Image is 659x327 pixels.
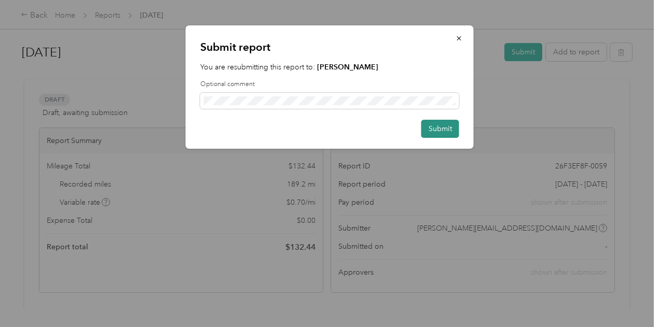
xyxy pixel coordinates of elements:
p: You are resubmitting this report to: [200,62,459,73]
label: Optional comment [200,80,459,89]
strong: [PERSON_NAME] [317,63,378,72]
iframe: Everlance-gr Chat Button Frame [601,269,659,327]
button: Submit [421,120,459,138]
p: Submit report [200,40,459,54]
